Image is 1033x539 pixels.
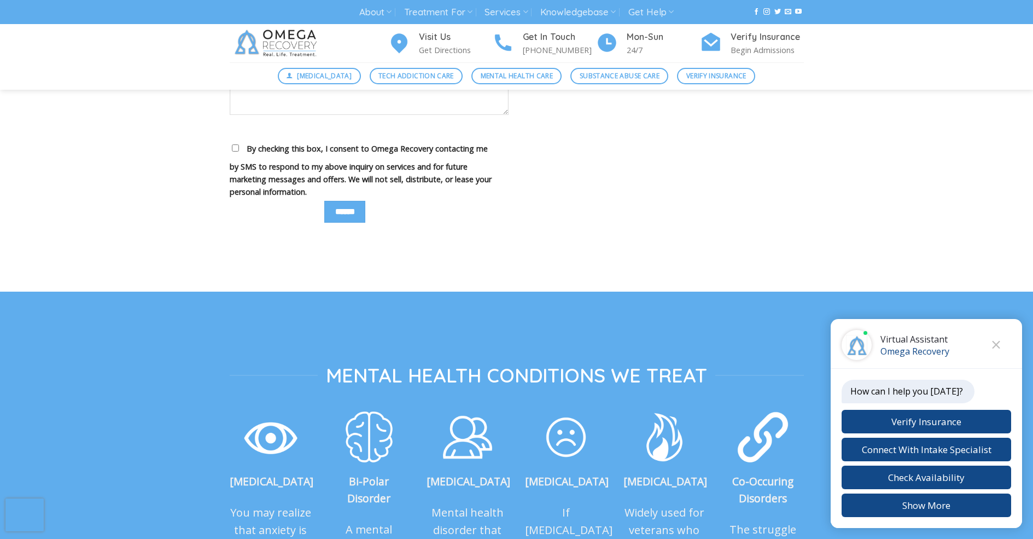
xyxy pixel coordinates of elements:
a: Knowledgebase [540,2,616,22]
span: Tech Addiction Care [378,71,454,81]
strong: Co-Occuring Disorders [732,474,793,506]
h4: Get In Touch [523,30,596,44]
img: Omega Recovery [230,24,325,62]
span: Mental Health Care [481,71,553,81]
strong: [MEDICAL_DATA] [427,474,510,489]
span: Substance Abuse Care [580,71,660,81]
span: [MEDICAL_DATA] [297,71,352,81]
input: By checking this box, I consent to Omega Recovery contacting me by SMS to respond to my above inq... [232,144,239,152]
p: Get Directions [419,44,492,56]
a: Verify Insurance Begin Admissions [700,30,804,57]
a: Follow on Instagram [763,8,770,16]
a: Follow on Facebook [753,8,760,16]
a: Substance Abuse Care [570,68,668,84]
strong: [MEDICAL_DATA] [230,474,313,489]
h4: Visit Us [419,30,492,44]
strong: [MEDICAL_DATA] [525,474,609,489]
a: Treatment For [404,2,472,22]
a: Send us an email [785,8,791,16]
strong: [MEDICAL_DATA] [623,474,707,489]
a: Services [485,2,528,22]
h4: Verify Insurance [731,30,804,44]
a: About [359,2,392,22]
a: Get In Touch [PHONE_NUMBER] [492,30,596,57]
span: Verify Insurance [686,71,746,81]
a: [MEDICAL_DATA] [278,68,361,84]
a: Follow on Twitter [774,8,781,16]
p: 24/7 [627,44,700,56]
a: Mental Health Care [471,68,562,84]
a: Get Help [628,2,674,22]
span: By checking this box, I consent to Omega Recovery contacting me by SMS to respond to my above inq... [230,143,492,197]
p: [PHONE_NUMBER] [523,44,596,56]
a: Tech Addiction Care [370,68,463,84]
a: Verify Insurance [677,68,755,84]
p: Begin Admissions [731,44,804,56]
span: Mental Health Conditions We Treat [326,363,707,388]
h4: Mon-Sun [627,30,700,44]
strong: Bi-Polar Disorder [347,474,390,506]
a: Visit Us Get Directions [388,30,492,57]
a: Follow on YouTube [795,8,802,16]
